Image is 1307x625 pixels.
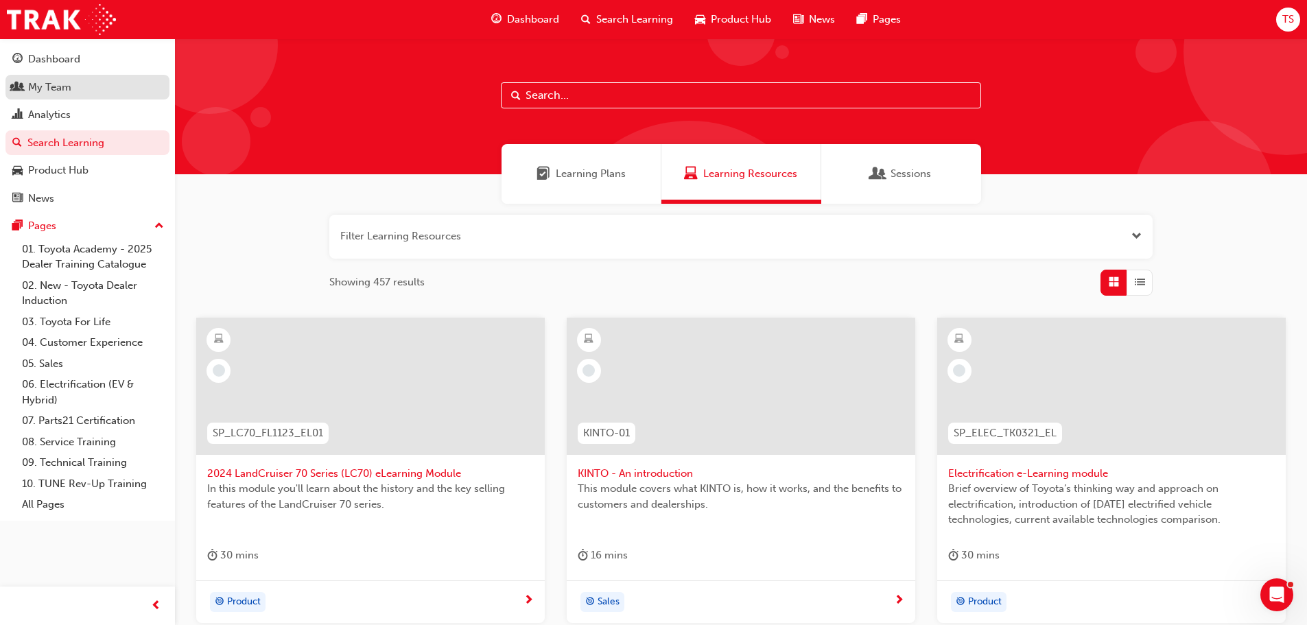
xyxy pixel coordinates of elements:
[948,481,1275,528] span: Brief overview of Toyota’s thinking way and approach on electrification, introduction of [DATE] e...
[578,547,628,564] div: 16 mins
[857,11,867,28] span: pages-icon
[661,144,821,204] a: Learning ResourcesLearning Resources
[12,220,23,233] span: pages-icon
[213,364,225,377] span: learningRecordVerb_NONE-icon
[215,593,224,611] span: target-icon
[570,5,684,34] a: search-iconSearch Learning
[793,11,803,28] span: news-icon
[598,594,620,610] span: Sales
[28,218,56,234] div: Pages
[846,5,912,34] a: pages-iconPages
[16,410,169,432] a: 07. Parts21 Certification
[782,5,846,34] a: news-iconNews
[703,166,797,182] span: Learning Resources
[16,275,169,311] a: 02. New - Toyota Dealer Induction
[1282,12,1294,27] span: TS
[584,331,593,349] span: learningResourceType_ELEARNING-icon
[954,331,964,349] span: learningResourceType_ELEARNING-icon
[578,466,904,482] span: KINTO - An introduction
[491,11,502,28] span: guage-icon
[12,54,23,66] span: guage-icon
[5,44,169,213] button: DashboardMy TeamAnalyticsSearch LearningProduct HubNews
[28,80,71,95] div: My Team
[214,331,224,349] span: learningResourceType_ELEARNING-icon
[578,481,904,512] span: This module covers what KINTO is, how it works, and the benefits to customers and dealerships.
[5,186,169,211] a: News
[207,547,217,564] span: duration-icon
[585,593,595,611] span: target-icon
[28,51,80,67] div: Dashboard
[567,318,915,624] a: KINTO-01KINTO - An introductionThis module covers what KINTO is, how it works, and the benefits t...
[502,144,661,204] a: Learning PlansLearning Plans
[151,598,161,615] span: prev-icon
[684,166,698,182] span: Learning Resources
[537,166,550,182] span: Learning Plans
[582,364,595,377] span: learningRecordVerb_NONE-icon
[596,12,673,27] span: Search Learning
[12,193,23,205] span: news-icon
[948,466,1275,482] span: Electrification e-Learning module
[12,82,23,94] span: people-icon
[821,144,981,204] a: SessionsSessions
[894,595,904,607] span: next-icon
[28,107,71,123] div: Analytics
[154,217,164,235] span: up-icon
[507,12,559,27] span: Dashboard
[227,594,261,610] span: Product
[28,163,89,178] div: Product Hub
[16,239,169,275] a: 01. Toyota Academy - 2025 Dealer Training Catalogue
[953,364,965,377] span: learningRecordVerb_NONE-icon
[937,318,1286,624] a: SP_ELEC_TK0321_ELElectrification e-Learning moduleBrief overview of Toyota’s thinking way and app...
[12,165,23,177] span: car-icon
[511,88,521,104] span: Search
[28,191,54,207] div: News
[207,481,534,512] span: In this module you'll learn about the history and the key selling features of the LandCruiser 70 ...
[956,593,965,611] span: target-icon
[16,374,169,410] a: 06. Electrification (EV & Hybrid)
[207,547,259,564] div: 30 mins
[16,452,169,473] a: 09. Technical Training
[581,11,591,28] span: search-icon
[5,213,169,239] button: Pages
[871,166,885,182] span: Sessions
[16,473,169,495] a: 10. TUNE Rev-Up Training
[5,102,169,128] a: Analytics
[7,4,116,35] img: Trak
[1131,228,1142,244] button: Open the filter
[329,274,425,290] span: Showing 457 results
[213,425,323,441] span: SP_LC70_FL1123_EL01
[5,47,169,72] a: Dashboard
[16,311,169,333] a: 03. Toyota For Life
[207,466,534,482] span: 2024 LandCruiser 70 Series (LC70) eLearning Module
[948,547,958,564] span: duration-icon
[16,494,169,515] a: All Pages
[1260,578,1293,611] iframe: Intercom live chat
[5,75,169,100] a: My Team
[5,130,169,156] a: Search Learning
[695,11,705,28] span: car-icon
[1135,274,1145,290] span: List
[556,166,626,182] span: Learning Plans
[954,425,1057,441] span: SP_ELEC_TK0321_EL
[16,432,169,453] a: 08. Service Training
[16,332,169,353] a: 04. Customer Experience
[5,158,169,183] a: Product Hub
[16,353,169,375] a: 05. Sales
[12,109,23,121] span: chart-icon
[523,595,534,607] span: next-icon
[948,547,1000,564] div: 30 mins
[711,12,771,27] span: Product Hub
[501,82,981,108] input: Search...
[578,547,588,564] span: duration-icon
[196,318,545,624] a: SP_LC70_FL1123_EL012024 LandCruiser 70 Series (LC70) eLearning ModuleIn this module you'll learn ...
[809,12,835,27] span: News
[12,137,22,150] span: search-icon
[1276,8,1300,32] button: TS
[873,12,901,27] span: Pages
[968,594,1002,610] span: Product
[891,166,931,182] span: Sessions
[480,5,570,34] a: guage-iconDashboard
